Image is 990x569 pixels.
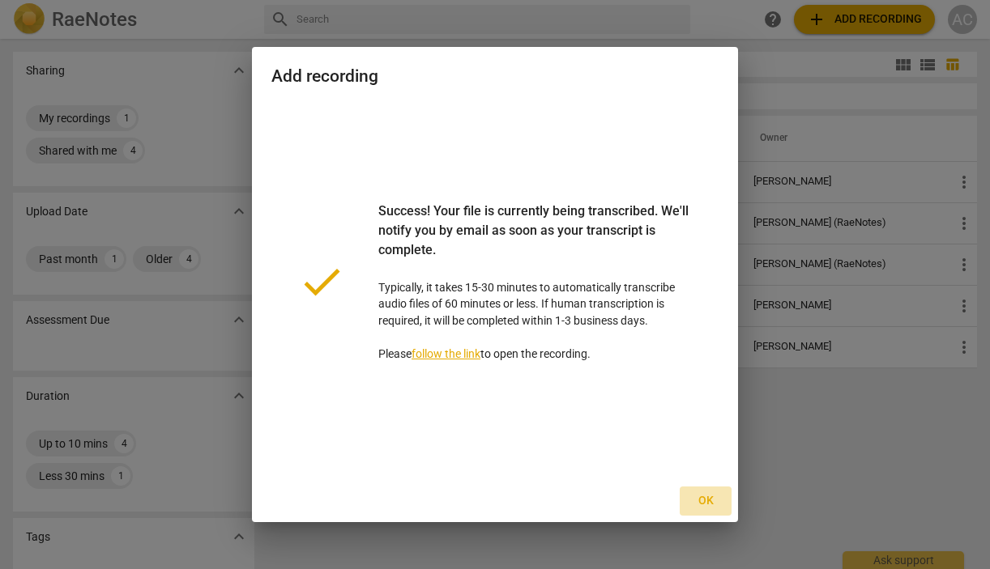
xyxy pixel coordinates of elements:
[378,202,693,363] p: Typically, it takes 15-30 minutes to automatically transcribe audio files of 60 minutes or less. ...
[271,66,719,87] h2: Add recording
[680,486,732,516] button: Ok
[378,202,693,279] div: Success! Your file is currently being transcribed. We'll notify you by email as soon as your tran...
[693,493,719,509] span: Ok
[412,347,480,360] a: follow the link
[297,257,346,306] span: done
